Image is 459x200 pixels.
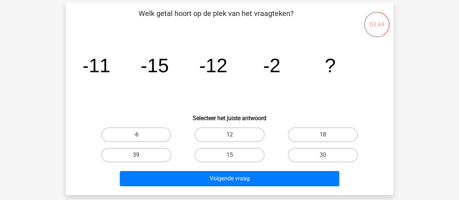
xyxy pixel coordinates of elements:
button: Volgende vraag [120,171,339,186]
tspan: -12 [199,54,227,76]
label: 39 [101,148,171,162]
tspan: -11 [82,54,110,76]
label: 15 [194,148,265,162]
p: Welk getal hoort op de plek van het vraagteken? [78,8,355,30]
tspan: -2 [263,54,280,76]
div: 03:44 [363,11,390,29]
label: 30 [288,148,358,162]
h6: Selecteer het juiste antwoord [78,109,382,122]
tspan: -15 [140,54,169,76]
tspan: ? [325,54,336,76]
label: 12 [194,127,265,142]
label: -6 [101,127,171,142]
label: 18 [288,127,358,142]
